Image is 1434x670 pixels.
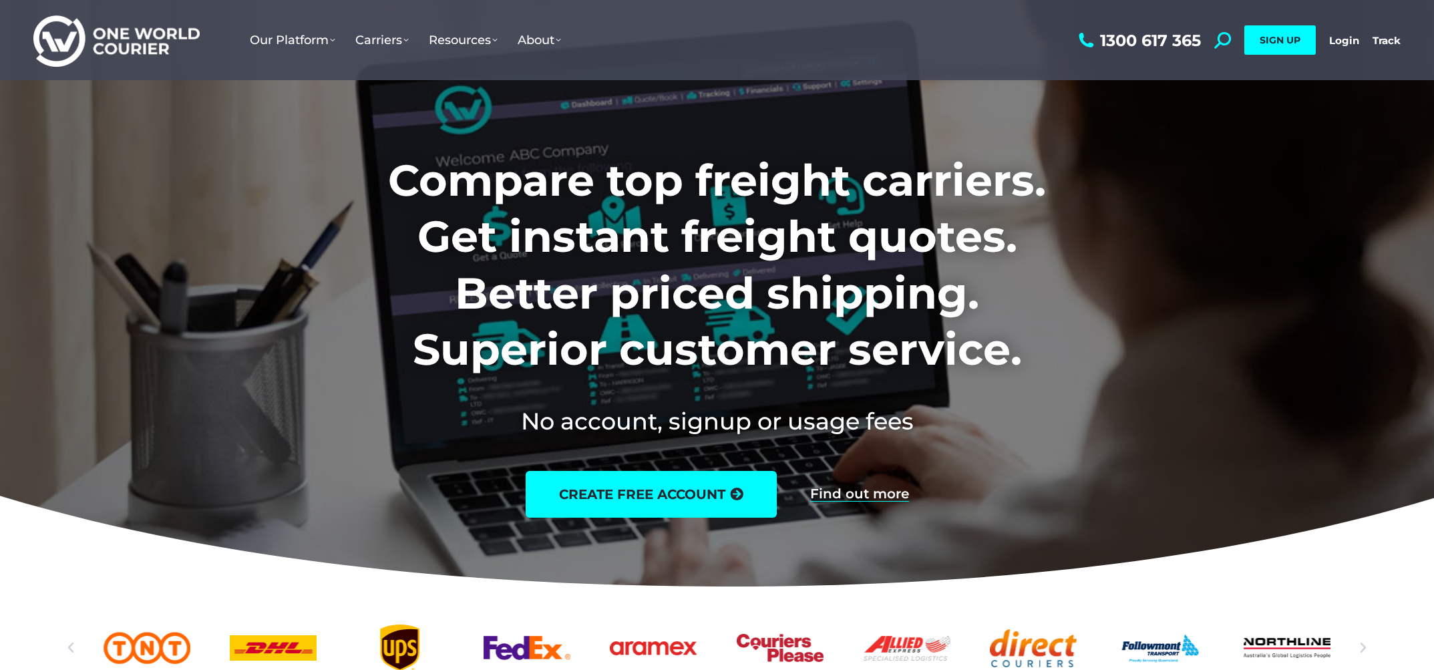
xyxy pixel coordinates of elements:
[300,405,1134,438] h2: No account, signup or usage fees
[240,19,345,61] a: Our Platform
[250,33,335,47] span: Our Platform
[345,19,419,61] a: Carriers
[429,33,498,47] span: Resources
[810,487,909,502] a: Find out more
[1373,34,1401,47] a: Track
[419,19,508,61] a: Resources
[1075,32,1201,49] a: 1300 617 365
[526,471,777,518] a: create free account
[508,19,571,61] a: About
[518,33,561,47] span: About
[1329,34,1359,47] a: Login
[33,13,200,67] img: One World Courier
[300,152,1134,378] h1: Compare top freight carriers. Get instant freight quotes. Better priced shipping. Superior custom...
[1244,25,1316,55] a: SIGN UP
[355,33,409,47] span: Carriers
[1260,34,1300,46] span: SIGN UP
